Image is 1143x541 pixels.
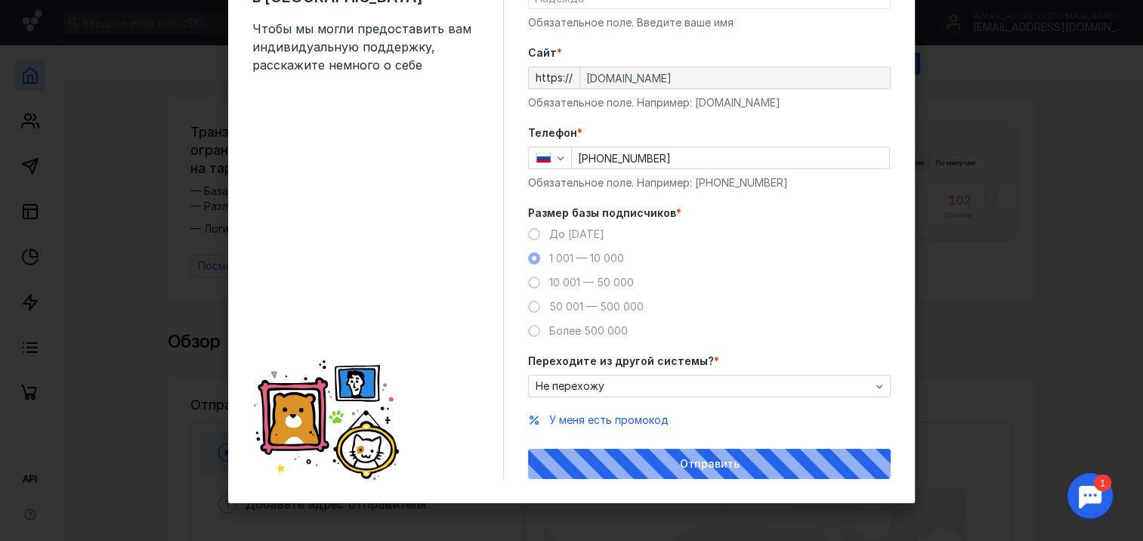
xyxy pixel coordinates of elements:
button: У меня есть промокод [549,413,669,428]
button: Не перехожу [528,375,891,397]
span: Не перехожу [536,380,604,393]
div: Обязательное поле. Например: [DOMAIN_NAME] [528,95,891,110]
span: Размер базы подписчиков [528,206,676,221]
span: Cайт [528,45,557,60]
div: Обязательное поле. Например: [PHONE_NUMBER] [528,175,891,190]
span: У меня есть промокод [549,413,669,426]
span: Телефон [528,125,577,141]
span: Чтобы мы могли предоставить вам индивидуальную поддержку, расскажите немного о себе [252,20,479,74]
div: 1 [34,9,51,26]
span: Переходите из другой системы? [528,354,714,369]
div: Обязательное поле. Введите ваше имя [528,15,891,30]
